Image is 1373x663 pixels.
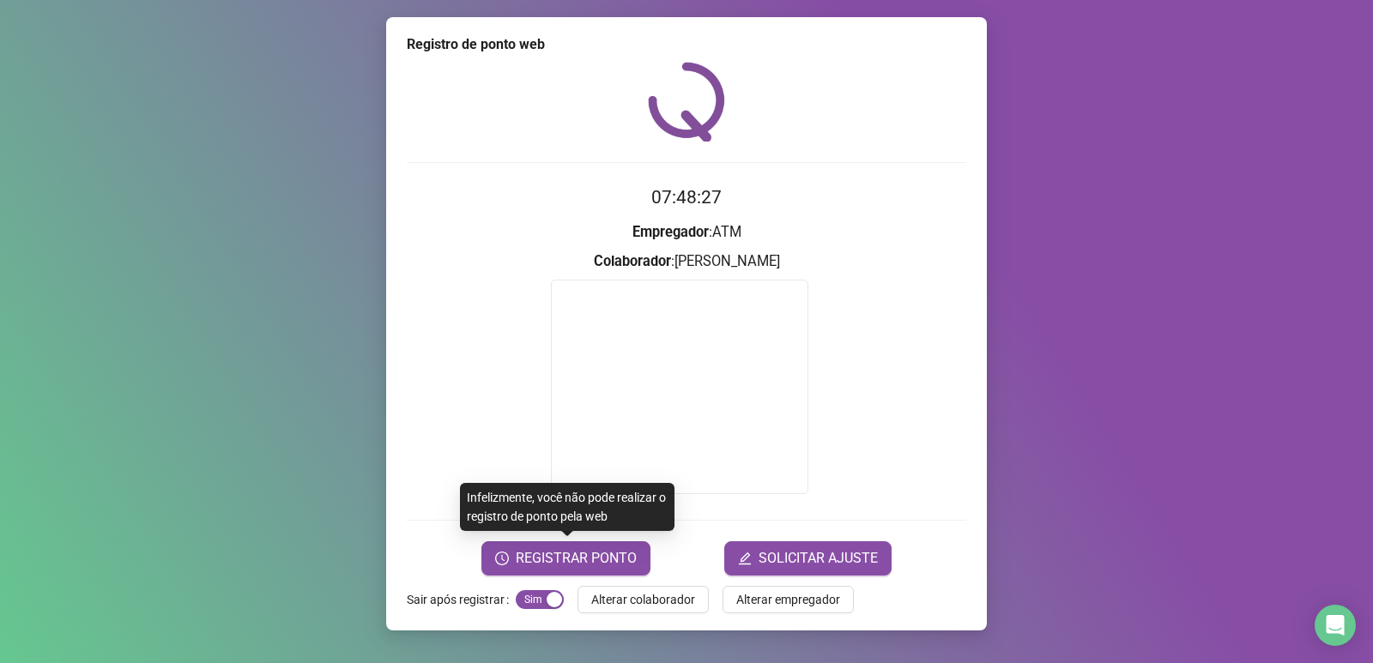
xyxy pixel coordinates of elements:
[407,250,966,273] h3: : [PERSON_NAME]
[723,586,854,613] button: Alterar empregador
[516,548,637,569] span: REGISTRAR PONTO
[738,551,752,565] span: edit
[594,253,671,269] strong: Colaborador
[578,586,709,613] button: Alterar colaborador
[495,551,509,565] span: clock-circle
[1315,605,1356,646] div: Open Intercom Messenger
[591,590,695,609] span: Alterar colaborador
[651,187,722,208] time: 07:48:27
[460,483,674,531] div: Infelizmente, você não pode realizar o registro de ponto pela web
[736,590,840,609] span: Alterar empregador
[632,224,709,240] strong: Empregador
[407,586,516,613] label: Sair após registrar
[648,62,725,142] img: QRPoint
[407,34,966,55] div: Registro de ponto web
[759,548,878,569] span: SOLICITAR AJUSTE
[407,221,966,244] h3: : ATM
[724,541,892,576] button: editSOLICITAR AJUSTE
[481,541,650,576] button: REGISTRAR PONTO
